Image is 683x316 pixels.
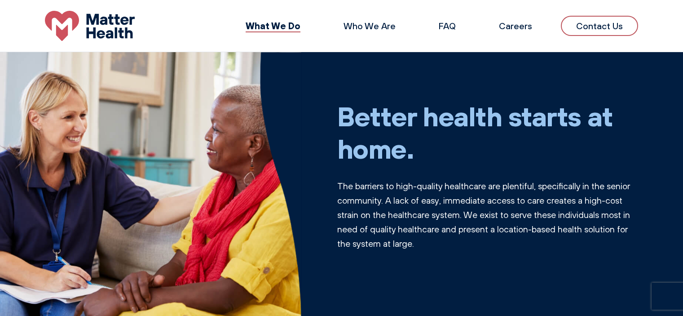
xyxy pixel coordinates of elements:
a: Careers [499,20,532,31]
h1: Better health starts at home. [337,100,639,165]
a: FAQ [439,20,456,31]
p: The barriers to high-quality healthcare are plentiful, specifically in the senior community. A la... [337,179,639,251]
a: Who We Are [344,20,396,31]
a: Contact Us [561,16,638,36]
a: What We Do [246,20,300,31]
